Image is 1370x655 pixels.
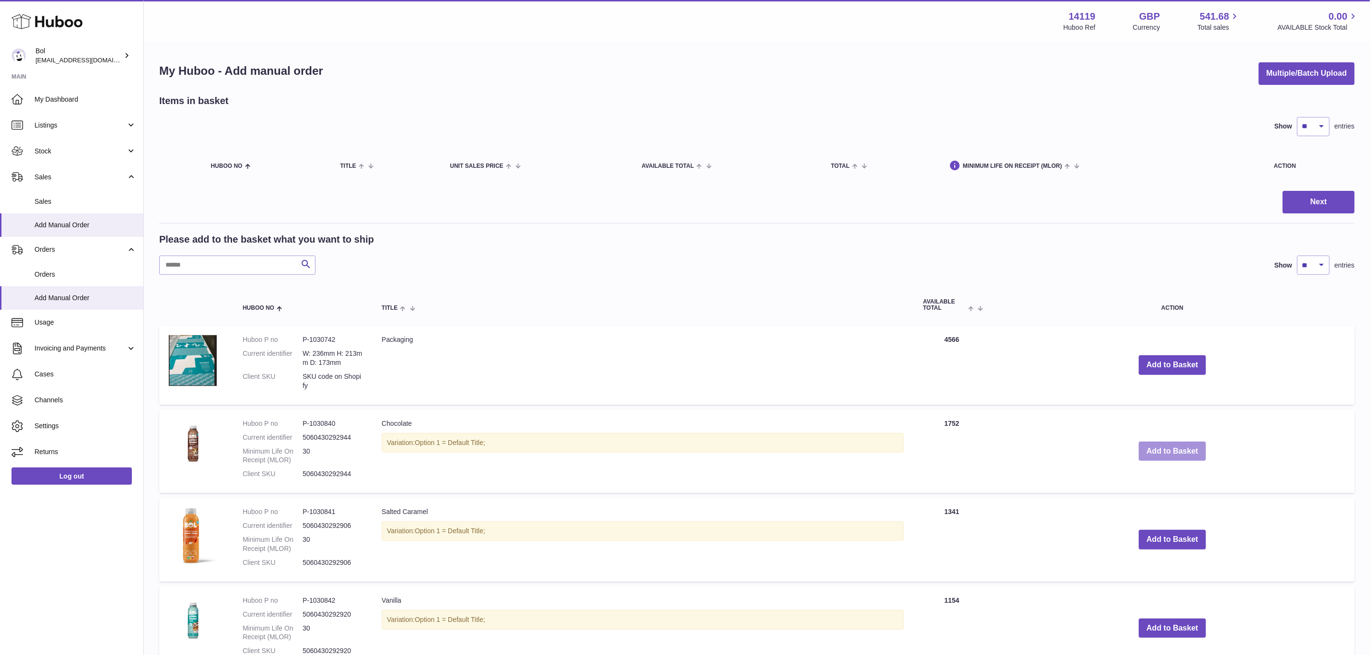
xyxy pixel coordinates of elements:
[1329,10,1347,23] span: 0.00
[243,372,303,390] dt: Client SKU
[1277,23,1358,32] span: AVAILABLE Stock Total
[303,521,363,530] dd: 5060430292906
[35,173,126,182] span: Sales
[303,433,363,442] dd: 5060430292944
[243,469,303,479] dt: Client SKU
[169,596,217,644] img: Vanilla
[1139,530,1206,550] button: Add to Basket
[35,121,126,130] span: Listings
[303,469,363,479] dd: 5060430292944
[1274,163,1345,169] div: Action
[1259,62,1355,85] button: Multiple/Batch Upload
[35,245,126,254] span: Orders
[169,419,217,467] img: Chocolate
[1335,261,1355,270] span: entries
[35,197,136,206] span: Sales
[35,447,136,456] span: Returns
[159,63,323,79] h1: My Huboo - Add manual order
[990,289,1355,321] th: Action
[1197,10,1240,32] a: 541.68 Total sales
[1139,619,1206,638] button: Add to Basket
[243,596,303,605] dt: Huboo P no
[243,305,274,311] span: Huboo no
[243,558,303,567] dt: Client SKU
[35,396,136,405] span: Channels
[1133,23,1160,32] div: Currency
[415,527,485,535] span: Option 1 = Default Title;
[303,558,363,567] dd: 5060430292906
[303,447,363,465] dd: 30
[35,147,126,156] span: Stock
[340,163,356,169] span: Title
[1139,355,1206,375] button: Add to Basket
[211,163,243,169] span: Huboo no
[303,610,363,619] dd: 5060430292920
[243,507,303,516] dt: Huboo P no
[382,433,904,453] div: Variation:
[1335,122,1355,131] span: entries
[303,596,363,605] dd: P-1030842
[303,335,363,344] dd: P-1030742
[382,305,398,311] span: Title
[382,521,904,541] div: Variation:
[913,409,990,493] td: 1752
[372,409,913,493] td: Chocolate
[303,535,363,553] dd: 30
[303,624,363,642] dd: 30
[243,521,303,530] dt: Current identifier
[913,326,990,404] td: 4566
[1197,23,1240,32] span: Total sales
[159,94,229,107] h2: Items in basket
[35,421,136,431] span: Settings
[35,56,141,64] span: [EMAIL_ADDRESS][DOMAIN_NAME]
[35,370,136,379] span: Cases
[382,610,904,630] div: Variation:
[243,624,303,642] dt: Minimum Life On Receipt (MLOR)
[303,507,363,516] dd: P-1030841
[913,498,990,581] td: 1341
[35,95,136,104] span: My Dashboard
[1277,10,1358,32] a: 0.00 AVAILABLE Stock Total
[35,293,136,303] span: Add Manual Order
[35,270,136,279] span: Orders
[963,163,1062,169] span: Minimum Life On Receipt (MLOR)
[243,610,303,619] dt: Current identifier
[1283,191,1355,213] button: Next
[831,163,850,169] span: Total
[169,335,217,386] img: Packaging
[35,47,122,65] div: Bol
[243,349,303,367] dt: Current identifier
[12,468,132,485] a: Log out
[303,349,363,367] dd: W: 236mm H: 213mm D: 173mm
[243,433,303,442] dt: Current identifier
[243,419,303,428] dt: Huboo P no
[1064,23,1096,32] div: Huboo Ref
[372,498,913,581] td: Salted Caramel
[303,372,363,390] dd: SKU code on Shopify
[243,447,303,465] dt: Minimum Life On Receipt (MLOR)
[1200,10,1229,23] span: 541.68
[450,163,503,169] span: Unit Sales Price
[243,335,303,344] dt: Huboo P no
[35,221,136,230] span: Add Manual Order
[1275,261,1292,270] label: Show
[35,318,136,327] span: Usage
[303,419,363,428] dd: P-1030840
[372,326,913,404] td: Packaging
[159,233,374,246] h2: Please add to the basket what you want to ship
[1275,122,1292,131] label: Show
[642,163,694,169] span: AVAILABLE Total
[35,344,126,353] span: Invoicing and Payments
[415,439,485,446] span: Option 1 = Default Title;
[923,299,966,311] span: AVAILABLE Total
[1139,10,1160,23] strong: GBP
[169,507,217,569] img: Salted Caramel
[12,48,26,63] img: internalAdmin-14119@internal.huboo.com
[1069,10,1096,23] strong: 14119
[243,535,303,553] dt: Minimum Life On Receipt (MLOR)
[415,616,485,623] span: Option 1 = Default Title;
[1139,442,1206,461] button: Add to Basket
